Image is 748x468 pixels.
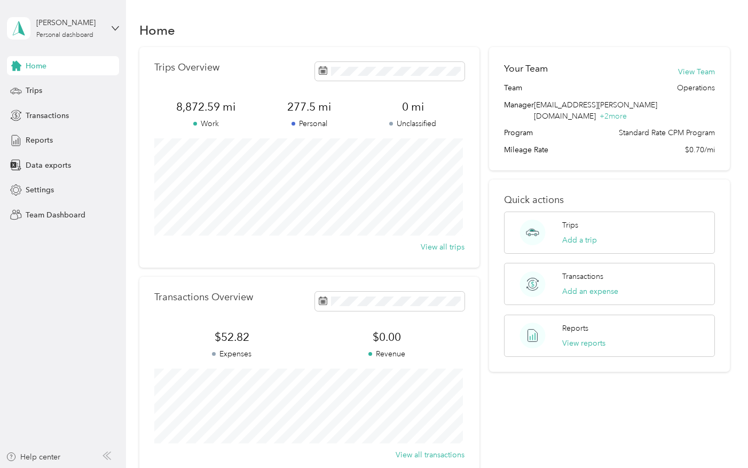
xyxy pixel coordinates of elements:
span: Program [504,127,533,138]
button: View all transactions [396,449,464,461]
p: Expenses [154,348,310,360]
div: Personal dashboard [36,32,93,38]
span: 0 mi [361,99,464,114]
span: Team [504,82,522,93]
p: Transactions Overview [154,292,253,303]
span: Mileage Rate [504,144,548,155]
iframe: Everlance-gr Chat Button Frame [688,408,748,468]
button: Add a trip [562,235,597,246]
button: View Team [678,66,715,77]
span: [EMAIL_ADDRESS][PERSON_NAME][DOMAIN_NAME] [534,100,657,121]
p: Transactions [562,271,603,282]
span: $52.82 [154,330,310,345]
span: Team Dashboard [26,209,85,221]
span: $0.70/mi [685,144,715,155]
p: Unclassified [361,118,464,129]
div: [PERSON_NAME] [36,17,103,28]
button: Add an expense [562,286,618,297]
p: Reports [562,323,588,334]
span: $0.00 [309,330,464,345]
button: View all trips [421,241,464,253]
p: Quick actions [504,194,715,206]
button: View reports [562,338,605,349]
h1: Home [139,25,175,36]
h2: Your Team [504,62,548,75]
span: + 2 more [600,112,627,121]
p: Trips [562,220,578,231]
span: Operations [677,82,715,93]
span: Settings [26,184,54,196]
button: Help center [6,451,60,463]
span: Manager [504,99,534,122]
span: Data exports [26,160,71,171]
span: Standard Rate CPM Program [619,127,715,138]
p: Revenue [309,348,464,360]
